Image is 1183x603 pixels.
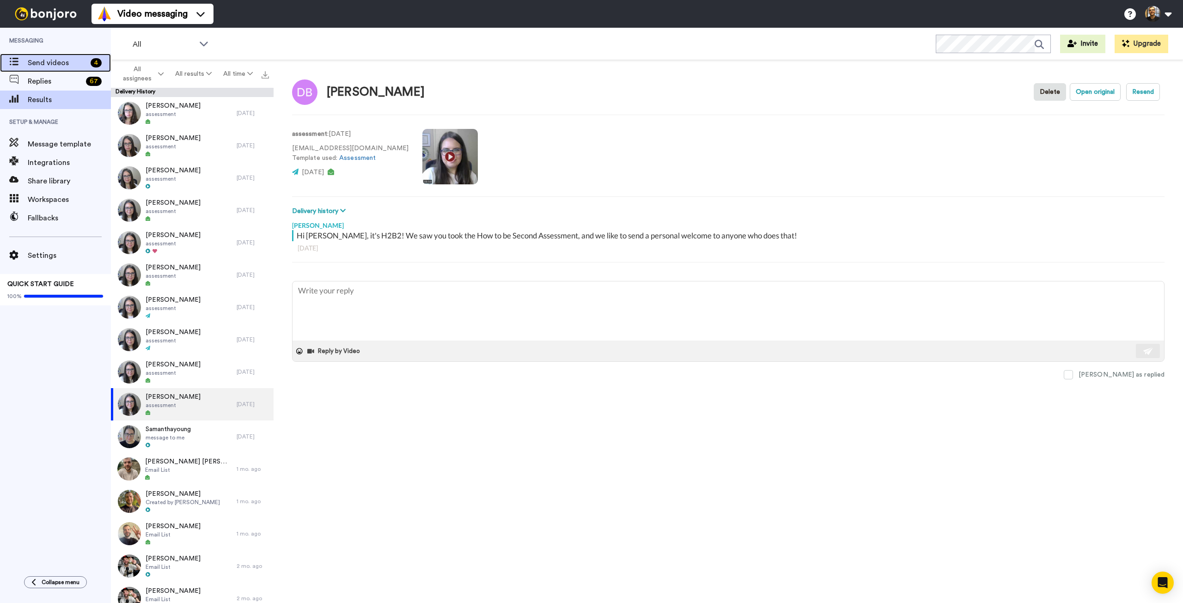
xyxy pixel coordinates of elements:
img: 178fa0e9-8f75-4d86-b0b4-9da464133ffb-thumb.jpg [118,134,141,157]
span: All [133,39,195,50]
span: assessment [146,240,201,247]
button: All results [169,66,217,82]
img: export.svg [262,71,269,79]
a: [PERSON_NAME] [PERSON_NAME]Email List1 mo. ago [111,453,274,485]
span: [PERSON_NAME] [146,328,201,337]
div: [DATE] [237,401,269,408]
a: [PERSON_NAME]Created by [PERSON_NAME]1 mo. ago [111,485,274,518]
div: [DATE] [237,304,269,311]
p: : [DATE] [292,129,409,139]
span: [PERSON_NAME] [146,166,201,175]
span: message to me [146,434,191,441]
strong: assessment [292,131,327,137]
span: Settings [28,250,111,261]
a: [PERSON_NAME]assessment[DATE] [111,162,274,194]
span: Collapse menu [42,579,79,586]
button: Invite [1060,35,1105,53]
div: 67 [86,77,102,86]
p: [EMAIL_ADDRESS][DOMAIN_NAME] Template used: [292,144,409,163]
div: [DATE] [237,368,269,376]
span: Message template [28,139,111,150]
span: assessment [146,272,201,280]
span: Results [28,94,111,105]
a: [PERSON_NAME]Email List2 mo. ago [111,550,274,582]
span: assessment [146,337,201,344]
img: cd2a5c03-3737-488a-9809-29fc39945f06-thumb.jpg [118,199,141,222]
a: Assessment [339,155,376,161]
span: Share library [28,176,111,187]
img: bj-logo-header-white.svg [11,7,80,20]
a: [PERSON_NAME]assessment[DATE] [111,323,274,356]
span: Workspaces [28,194,111,205]
a: [PERSON_NAME]assessment[DATE] [111,356,274,388]
a: [PERSON_NAME]assessment[DATE] [111,291,274,323]
span: [PERSON_NAME] [146,231,201,240]
img: 89f2748b-547f-4200-bbdf-cf59ccb31d4f-thumb.jpg [118,328,141,351]
span: [DATE] [302,169,324,176]
span: assessment [146,305,201,312]
span: Email List [146,596,201,603]
img: b675bfa6-66f2-458c-b705-3409bb7a4cb6-thumb.jpg [118,425,141,448]
img: ee735737-42a9-412e-8991-b927445318cb-thumb.jpg [118,231,141,254]
span: Created by [PERSON_NAME] [146,499,220,506]
span: Replies [28,76,82,87]
span: [PERSON_NAME] [146,295,201,305]
a: [PERSON_NAME]assessment[DATE] [111,194,274,226]
span: assessment [146,207,201,215]
div: 1 mo. ago [237,498,269,505]
a: [PERSON_NAME]assessment[DATE] [111,97,274,129]
span: assessment [146,369,201,377]
span: Send videos [28,57,87,68]
span: [PERSON_NAME] [146,134,201,143]
div: Hi [PERSON_NAME], it's H2B2! We saw you took the How to be Second Assessment, and we like to send... [297,230,1162,241]
span: 100% [7,292,22,300]
div: [DATE] [237,142,269,149]
span: [PERSON_NAME] [146,586,201,596]
button: Resend [1126,83,1160,101]
img: d7053863-9c99-44b2-b44d-8fa903f1cc75-thumb.jpg [118,360,141,384]
div: [DATE] [237,207,269,214]
span: Fallbacks [28,213,111,224]
img: 2f8560a6-e6b5-42a3-a594-c7719336cae5-thumb.jpg [118,393,141,416]
span: [PERSON_NAME] [146,198,201,207]
button: Export all results that match these filters now. [259,67,272,81]
img: 43a86fd9-a160-42da-a102-0453a2e774c3-thumb.jpg [118,554,141,578]
div: [DATE] [298,244,1159,253]
img: 38cdc255-a7ea-409a-a78f-1645a46038ba-thumb.jpg [118,263,141,286]
a: [PERSON_NAME]assessment[DATE] [111,226,274,259]
div: [DATE] [237,239,269,246]
span: [PERSON_NAME] [146,101,201,110]
img: fd2f64a9-a912-4d73-aabd-7bf38751bbed-thumb.jpg [118,522,141,545]
a: Samanthayoungmessage to me[DATE] [111,420,274,453]
span: Email List [145,466,232,474]
div: [DATE] [237,433,269,440]
span: Samanthayoung [146,425,191,434]
span: assessment [146,402,201,409]
div: 4 [91,58,102,67]
span: assessment [146,110,201,118]
span: [PERSON_NAME] [146,392,201,402]
span: All assignees [119,65,156,83]
span: [PERSON_NAME] [146,554,201,563]
button: Delete [1034,83,1066,101]
div: 1 mo. ago [237,530,269,537]
div: [PERSON_NAME] [292,216,1165,230]
a: [PERSON_NAME]assessment[DATE] [111,388,274,420]
div: 2 mo. ago [237,562,269,570]
span: [PERSON_NAME] [PERSON_NAME] [145,457,232,466]
div: 2 mo. ago [237,595,269,602]
div: [PERSON_NAME] as replied [1079,370,1165,379]
button: Reply by Video [306,344,363,358]
span: [PERSON_NAME] [146,489,220,499]
img: vm-color.svg [97,6,112,21]
button: Open original [1070,83,1121,101]
div: [DATE] [237,336,269,343]
div: Delivery History [111,88,274,97]
span: [PERSON_NAME] [146,263,201,272]
img: ea4c8651-87f3-41ac-93b8-1d7909309fdb-thumb.jpg [118,102,141,125]
img: c68fe43f-5770-4f5c-be1c-eeb672ef283b-thumb.jpg [118,166,141,189]
img: Image of David Berg [292,79,317,105]
button: Collapse menu [24,576,87,588]
button: All assignees [113,61,169,87]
